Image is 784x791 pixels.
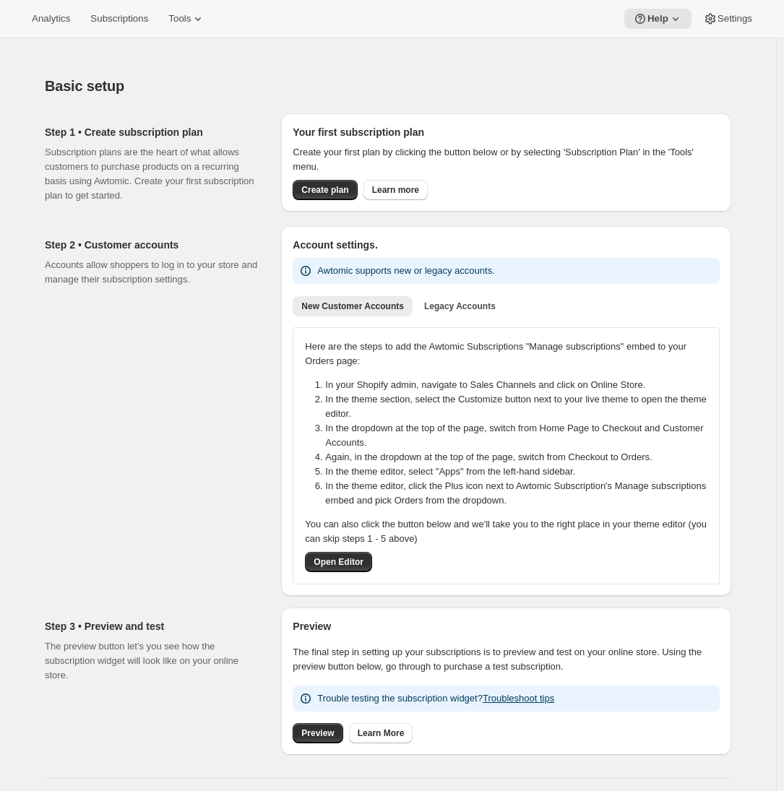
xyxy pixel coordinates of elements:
[82,9,157,29] button: Subscriptions
[293,238,720,252] h2: Account settings.
[301,184,348,196] span: Create plan
[45,78,124,94] span: Basic setup
[647,13,668,25] span: Help
[301,727,334,739] span: Preview
[325,378,716,392] li: In your Shopify admin, navigate to Sales Channels and click on Online Store.
[45,145,258,203] p: Subscription plans are the heart of what allows customers to purchase products on a recurring bas...
[325,421,716,450] li: In the dropdown at the top of the page, switch from Home Page to Checkout and Customer Accounts.
[372,184,419,196] span: Learn more
[694,9,761,29] button: Settings
[325,479,716,508] li: In the theme editor, click the Plus icon next to Awtomic Subscription's Manage subscriptions embe...
[317,691,554,706] p: Trouble testing the subscription widget?
[305,552,372,572] button: Open Editor
[293,723,343,743] a: Preview
[168,13,191,25] span: Tools
[325,450,716,464] li: Again, in the dropdown at the top of the page, switch from Checkout to Orders.
[23,9,79,29] button: Analytics
[305,340,707,368] p: Here are the steps to add the Awtomic Subscriptions "Manage subscriptions" embed to your Orders p...
[424,301,496,312] span: Legacy Accounts
[415,296,504,316] button: Legacy Accounts
[325,392,716,421] li: In the theme section, select the Customize button next to your live theme to open the theme editor.
[349,723,413,743] a: Learn More
[45,238,258,252] h2: Step 2 • Customer accounts
[301,301,404,312] span: New Customer Accounts
[293,645,720,674] p: The final step in setting up your subscriptions is to preview and test on your online store. Usin...
[293,145,720,174] p: Create your first plan by clicking the button below or by selecting 'Subscription Plan' in the 'T...
[305,517,707,546] p: You can also click the button below and we'll take you to the right place in your theme editor (y...
[293,180,357,200] button: Create plan
[45,125,258,139] h2: Step 1 • Create subscription plan
[293,125,720,139] h2: Your first subscription plan
[317,264,494,278] p: Awtomic supports new or legacy accounts.
[90,13,148,25] span: Subscriptions
[32,13,70,25] span: Analytics
[483,693,554,704] a: Troubleshoot tips
[160,9,214,29] button: Tools
[45,258,258,287] p: Accounts allow shoppers to log in to your store and manage their subscription settings.
[325,464,716,479] li: In the theme editor, select "Apps" from the left-hand sidebar.
[363,180,428,200] a: Learn more
[314,556,363,568] span: Open Editor
[293,296,413,316] button: New Customer Accounts
[293,619,720,634] h2: Preview
[718,13,752,25] span: Settings
[45,639,258,683] p: The preview button let’s you see how the subscription widget will look like on your online store.
[624,9,692,29] button: Help
[45,619,258,634] h2: Step 3 • Preview and test
[358,727,405,739] span: Learn More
